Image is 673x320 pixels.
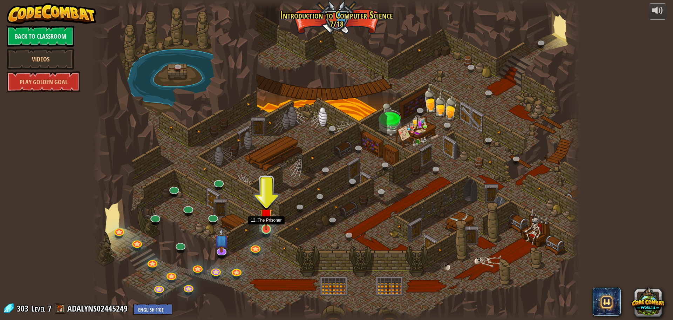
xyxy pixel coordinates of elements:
[7,71,80,92] a: Play Golden Goal
[260,200,273,230] img: level-banner-unstarted.png
[214,228,229,253] img: level-banner-unstarted-subscriber.png
[48,303,52,314] span: 7
[31,303,45,314] span: Level
[17,303,30,314] span: 303
[7,3,96,24] img: CodeCombat - Learn how to code by playing a game
[67,303,130,314] a: ADALYNS02445249
[7,48,74,70] a: Videos
[649,3,666,20] button: Adjust volume
[7,26,74,47] a: Back to Classroom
